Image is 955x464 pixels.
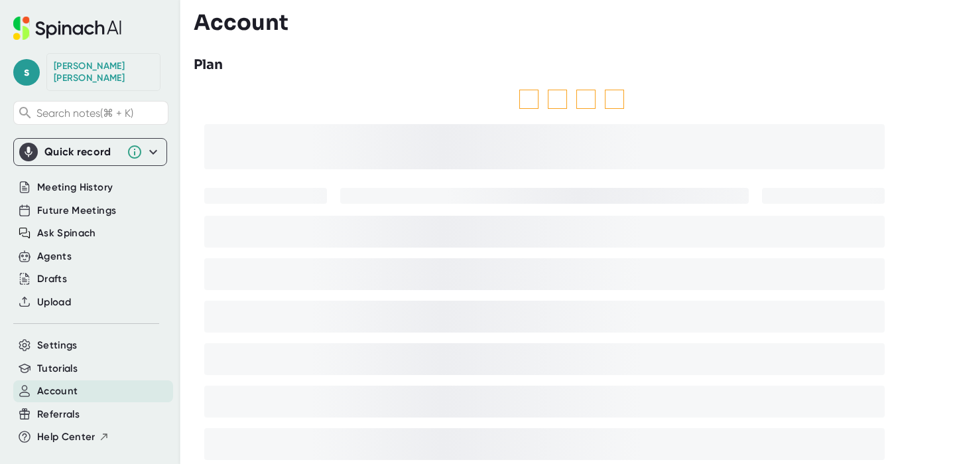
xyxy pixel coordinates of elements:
button: Ask Spinach [37,226,96,241]
div: Quick record [19,139,161,165]
button: Help Center [37,429,109,445]
h3: Plan [194,55,223,75]
button: Upload [37,295,71,310]
button: Meeting History [37,180,113,195]
h3: Account [194,10,288,35]
button: Referrals [37,407,80,422]
button: Drafts [37,271,67,287]
span: Search notes (⌘ + K) [36,107,164,119]
span: s [13,59,40,86]
button: Agents [37,249,72,264]
button: Settings [37,338,78,353]
div: Quick record [44,145,120,159]
button: Account [37,384,78,399]
div: Shane Steinke [54,60,153,84]
button: Tutorials [37,361,78,376]
span: Help Center [37,429,95,445]
button: Future Meetings [37,203,116,218]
